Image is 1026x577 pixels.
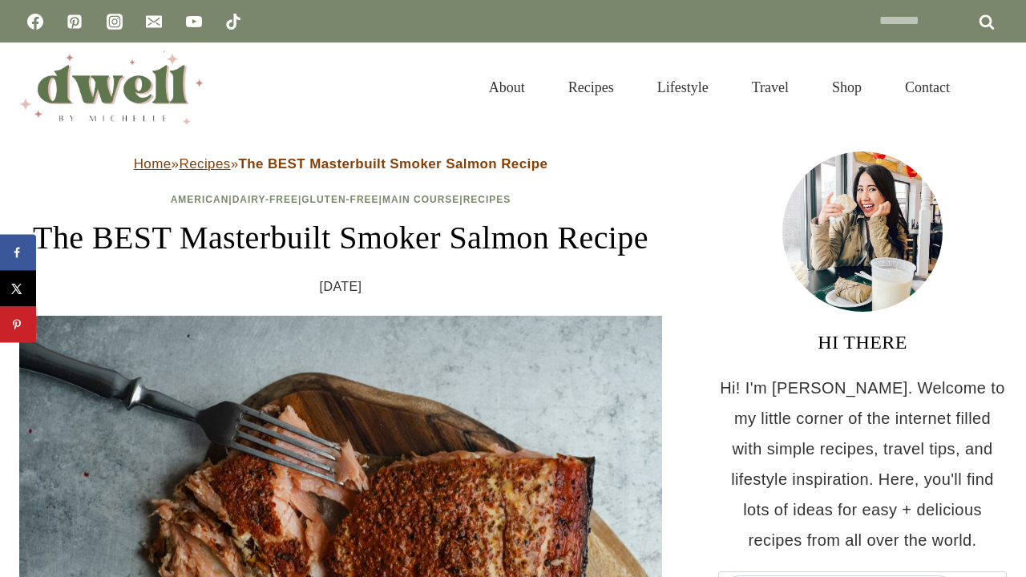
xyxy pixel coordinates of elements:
img: DWELL by michelle [19,50,204,124]
a: TikTok [217,6,249,38]
a: American [171,194,229,205]
a: Facebook [19,6,51,38]
a: Lifestyle [636,59,730,115]
a: Contact [883,59,971,115]
a: Recipes [463,194,511,205]
time: [DATE] [320,275,362,299]
a: Email [138,6,170,38]
a: Recipes [179,156,230,171]
a: Main Course [382,194,459,205]
button: View Search Form [980,74,1007,101]
p: Hi! I'm [PERSON_NAME]. Welcome to my little corner of the internet filled with simple recipes, tr... [718,373,1007,555]
span: | | | | [171,194,511,205]
h1: The BEST Masterbuilt Smoker Salmon Recipe [19,214,662,262]
a: Shop [810,59,883,115]
h3: HI THERE [718,328,1007,357]
a: Travel [730,59,810,115]
a: Pinterest [59,6,91,38]
a: Recipes [547,59,636,115]
a: Home [134,156,172,171]
a: YouTube [178,6,210,38]
nav: Primary Navigation [467,59,971,115]
strong: The BEST Masterbuilt Smoker Salmon Recipe [239,156,548,171]
span: » » [134,156,548,171]
a: Gluten-Free [301,194,378,205]
a: Dairy-Free [232,194,298,205]
a: Instagram [99,6,131,38]
a: About [467,59,547,115]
